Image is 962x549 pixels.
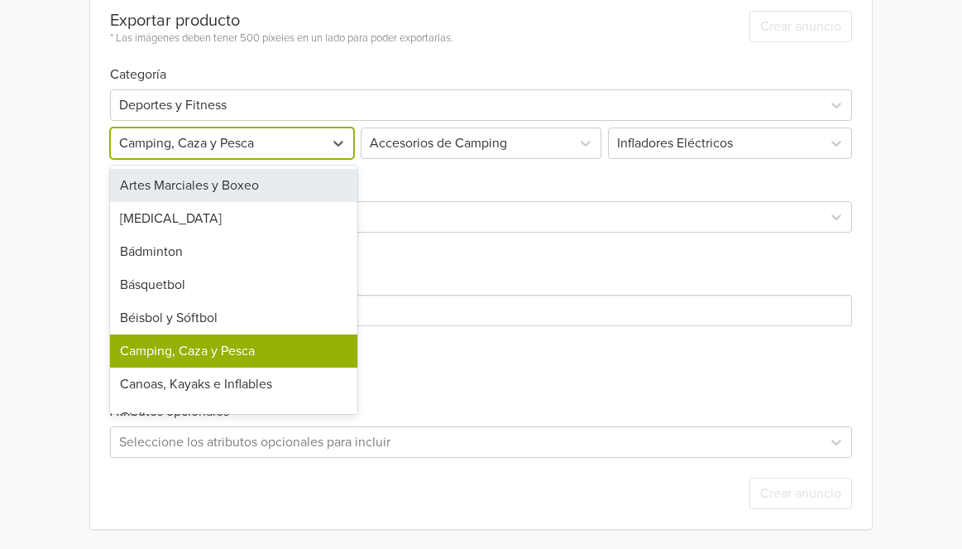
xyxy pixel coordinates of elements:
[110,11,453,31] div: Exportar producto
[749,478,852,509] button: Crear anuncio
[110,235,357,268] div: Bádminton
[110,31,453,47] div: * Las imágenes deben tener 500 píxeles en un lado para poder exportarlas.
[110,159,851,195] h6: Tipo de listado
[110,301,357,335] div: Béisbol y Sóftbol
[110,268,357,301] div: Básquetbol
[110,47,851,83] h6: Categoría
[110,401,357,434] div: Ciclismo
[110,202,357,235] div: [MEDICAL_DATA]
[749,11,852,42] button: Crear anuncio
[110,169,357,202] div: Artes Marciales y Boxeo
[110,335,357,368] div: Camping, Caza y Pesca
[110,253,851,268] h6: Atributos requeridos
[110,368,357,401] div: Canoas, Kayaks e Inflables
[110,404,851,420] h6: Atributos opcionales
